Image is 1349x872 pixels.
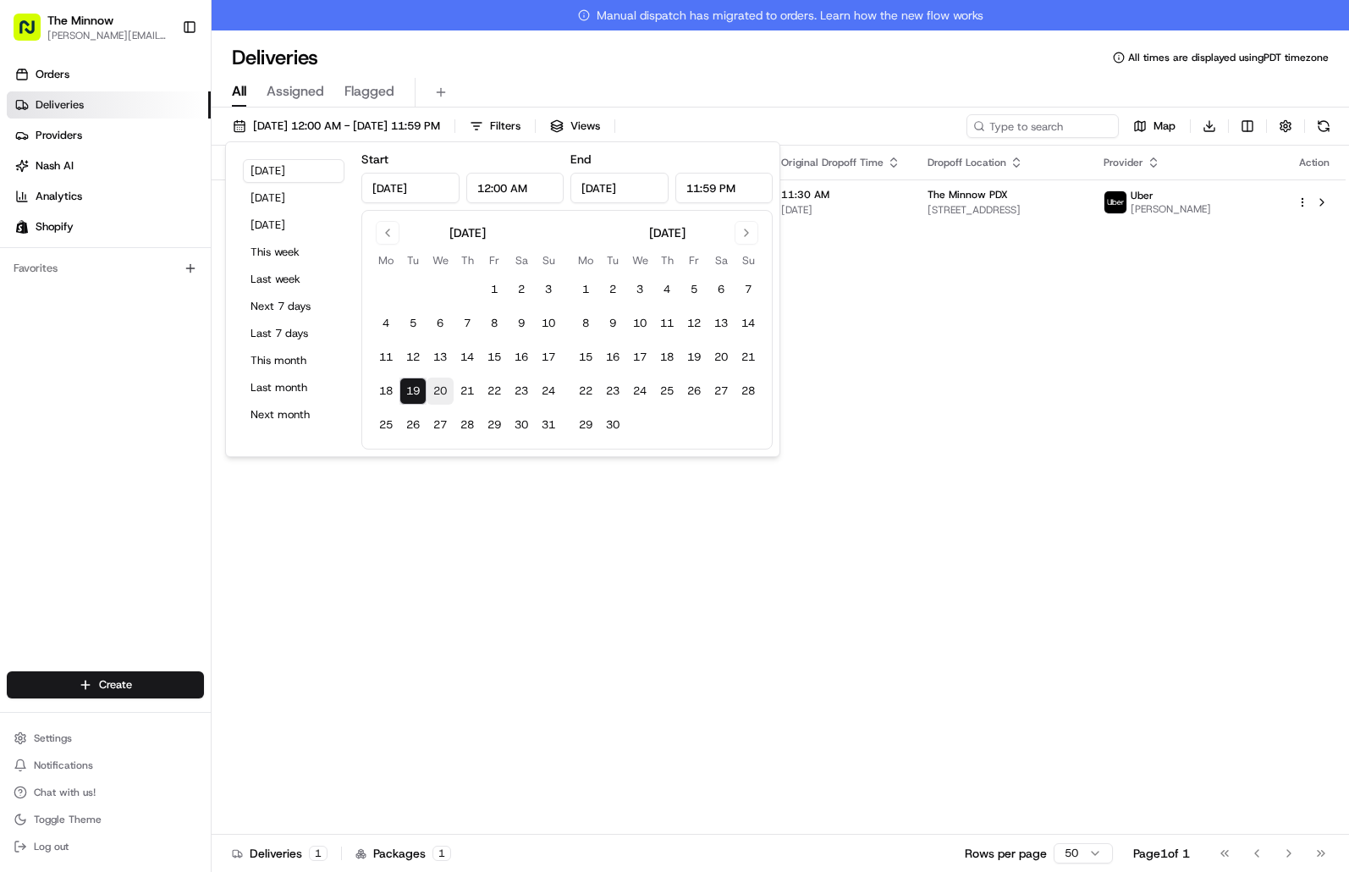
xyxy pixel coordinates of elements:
[17,17,51,51] img: Nash
[361,173,460,203] input: Date
[466,173,564,203] input: Time
[928,156,1006,169] span: Dropoff Location
[535,310,562,337] button: 10
[781,203,900,217] span: [DATE]
[626,276,653,303] button: 3
[17,292,44,325] img: Wisdom Oko
[34,731,72,745] span: Settings
[626,344,653,371] button: 17
[168,420,205,433] span: Pylon
[7,7,175,47] button: The Minnow[PERSON_NAME][EMAIL_ADDRESS][DOMAIN_NAME]
[243,403,344,427] button: Next month
[454,378,481,405] button: 21
[34,759,93,772] span: Notifications
[344,81,394,102] span: Flagged
[599,378,626,405] button: 23
[735,378,762,405] button: 28
[427,251,454,269] th: Wednesday
[572,276,599,303] button: 1
[708,310,735,337] button: 13
[626,378,653,405] button: 24
[399,411,427,439] button: 26
[47,12,113,29] button: The Minnow
[253,119,440,134] span: [DATE] 12:00 AM - [DATE] 11:59 PM
[399,251,427,269] th: Tuesday
[708,378,735,405] button: 27
[399,344,427,371] button: 12
[243,376,344,400] button: Last month
[232,44,318,71] h1: Deliveries
[372,378,399,405] button: 18
[140,262,146,276] span: •
[399,310,427,337] button: 5
[34,786,96,799] span: Chat with us!
[1104,156,1143,169] span: Provider
[288,167,308,187] button: Start new chat
[535,276,562,303] button: 3
[454,344,481,371] button: 14
[735,344,762,371] button: 21
[680,344,708,371] button: 19
[578,7,983,24] span: Manual dispatch has migrated to orders. Learn how the new flow works
[966,114,1119,138] input: Type to search
[599,251,626,269] th: Tuesday
[17,162,47,192] img: 1736555255976-a54dd68f-1ca7-489b-9aae-adbdc363a1c4
[17,380,30,394] div: 📗
[481,251,508,269] th: Friday
[427,378,454,405] button: 20
[508,276,535,303] button: 2
[243,322,344,345] button: Last 7 days
[150,262,184,276] span: [DATE]
[34,813,102,826] span: Toggle Theme
[7,122,211,149] a: Providers
[462,114,528,138] button: Filters
[376,221,399,245] button: Go to previous month
[735,221,758,245] button: Go to next month
[653,276,680,303] button: 4
[7,91,211,119] a: Deliveries
[243,159,344,183] button: [DATE]
[965,845,1047,862] p: Rows per page
[10,372,136,402] a: 📗Knowledge Base
[481,310,508,337] button: 8
[243,240,344,264] button: This week
[34,378,129,395] span: Knowledge Base
[572,251,599,269] th: Monday
[47,29,168,42] button: [PERSON_NAME][EMAIL_ADDRESS][DOMAIN_NAME]
[243,295,344,318] button: Next 7 days
[36,67,69,82] span: Orders
[481,378,508,405] button: 22
[1131,202,1211,216] span: [PERSON_NAME]
[508,378,535,405] button: 23
[399,378,427,405] button: 19
[17,68,308,95] p: Welcome 👋
[372,344,399,371] button: 11
[361,152,388,167] label: Start
[7,255,204,282] div: Favorites
[781,156,884,169] span: Original Dropoff Time
[136,372,278,402] a: 💻API Documentation
[781,188,900,201] span: 11:30 AM
[1133,845,1190,862] div: Page 1 of 1
[34,309,47,323] img: 1736555255976-a54dd68f-1ca7-489b-9aae-adbdc363a1c4
[928,188,1008,201] span: The Minnow PDX
[184,308,190,322] span: •
[36,219,74,235] span: Shopify
[680,276,708,303] button: 5
[535,411,562,439] button: 31
[7,808,204,831] button: Toggle Theme
[36,162,66,192] img: 9188753566659_6852d8bf1fb38e338040_72.png
[675,173,774,203] input: Time
[1104,191,1126,213] img: uber-new-logo.jpeg
[649,224,686,241] div: [DATE]
[267,81,324,102] span: Assigned
[735,310,762,337] button: 14
[1154,119,1176,134] span: Map
[44,109,279,127] input: Clear
[15,220,29,234] img: Shopify logo
[928,203,1076,217] span: [STREET_ADDRESS]
[599,276,626,303] button: 2
[542,114,608,138] button: Views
